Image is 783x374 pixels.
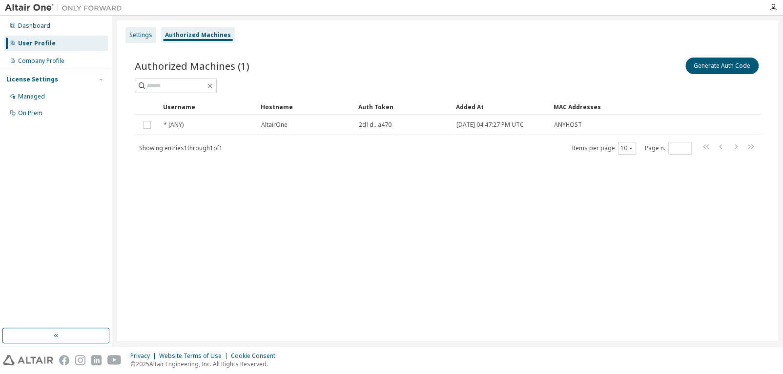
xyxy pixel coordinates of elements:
div: Added At [456,99,546,115]
div: User Profile [18,39,56,47]
span: ANYHOST [554,121,582,129]
span: Items per page [572,142,636,155]
img: Altair One [5,3,127,13]
img: facebook.svg [59,355,69,365]
div: Username [163,99,253,115]
span: Authorized Machines (1) [135,59,249,73]
div: MAC Addresses [554,99,661,115]
div: Website Terms of Use [159,352,231,360]
span: Showing entries 1 through 1 of 1 [139,144,223,152]
button: 10 [620,144,634,152]
img: instagram.svg [75,355,85,365]
div: Auth Token [358,99,448,115]
p: © 2025 Altair Engineering, Inc. All Rights Reserved. [130,360,281,368]
div: Company Profile [18,57,64,65]
div: Hostname [261,99,350,115]
button: Generate Auth Code [685,58,759,74]
img: linkedin.svg [91,355,102,365]
div: Privacy [130,352,159,360]
img: youtube.svg [107,355,122,365]
span: 2d1d...a470 [359,121,391,129]
div: Managed [18,93,45,100]
span: Page n. [645,142,692,155]
div: Dashboard [18,22,50,30]
div: Cookie Consent [231,352,281,360]
img: altair_logo.svg [3,355,53,365]
div: On Prem [18,109,42,117]
span: AltairOne [261,121,288,129]
span: [DATE] 04:47:27 PM UTC [456,121,524,129]
div: License Settings [6,76,58,83]
span: * (ANY) [164,121,184,129]
div: Settings [129,31,152,39]
div: Authorized Machines [165,31,231,39]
